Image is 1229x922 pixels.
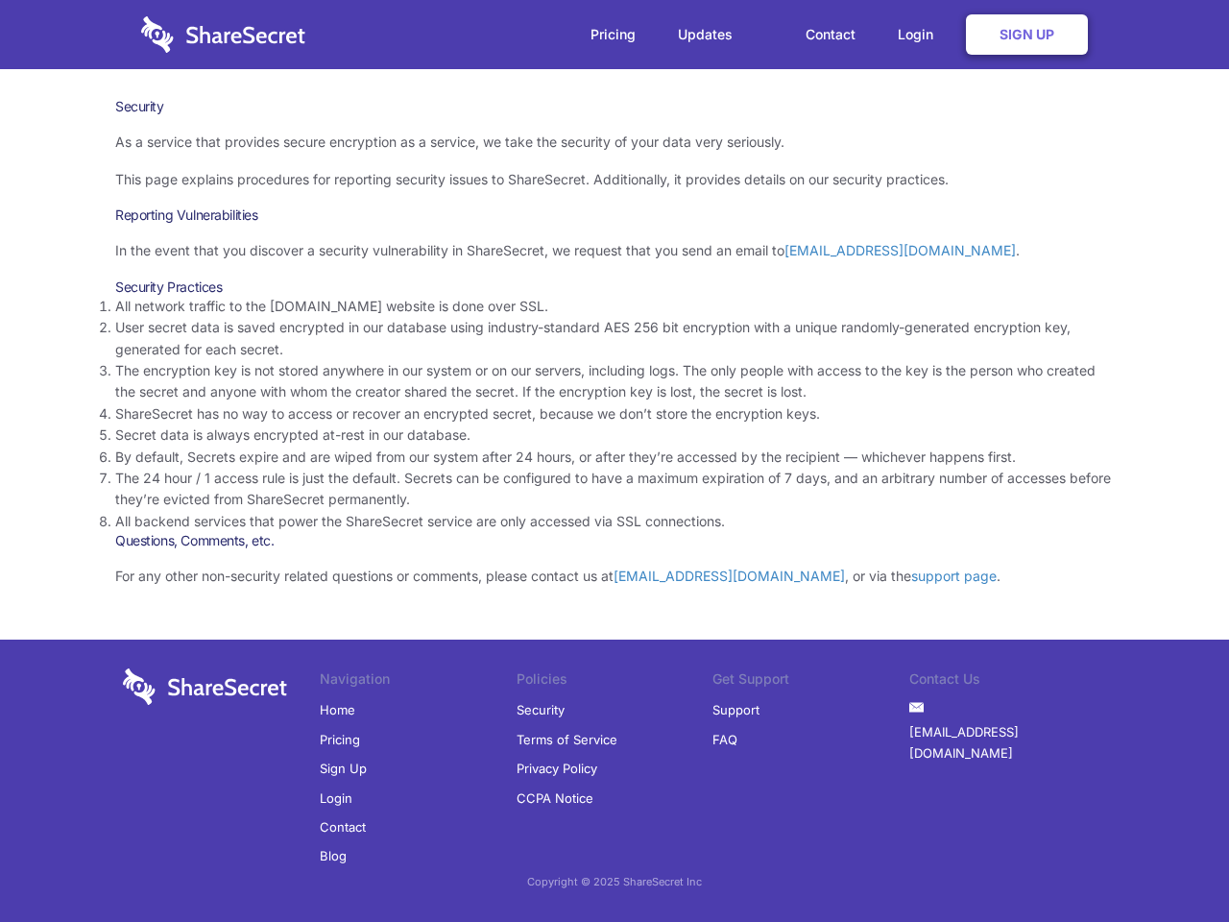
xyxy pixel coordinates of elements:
[123,668,287,705] img: logo-wordmark-white-trans-d4663122ce5f474addd5e946df7df03e33cb6a1c49d2221995e7729f52c070b2.svg
[320,813,366,841] a: Contact
[320,725,360,754] a: Pricing
[141,16,305,53] img: logo-wordmark-white-trans-d4663122ce5f474addd5e946df7df03e33cb6a1c49d2221995e7729f52c070b2.svg
[115,240,1114,261] p: In the event that you discover a security vulnerability in ShareSecret, we request that you send ...
[784,242,1016,258] a: [EMAIL_ADDRESS][DOMAIN_NAME]
[115,532,1114,549] h3: Questions, Comments, etc.
[115,206,1114,224] h3: Reporting Vulnerabilities
[517,668,713,695] li: Policies
[320,784,352,813] a: Login
[320,841,347,870] a: Blog
[911,568,997,584] a: support page
[320,668,517,695] li: Navigation
[909,668,1106,695] li: Contact Us
[115,98,1114,115] h1: Security
[115,403,1114,425] li: ShareSecret has no way to access or recover an encrypted secret, because we don’t store the encry...
[115,296,1114,317] li: All network traffic to the [DOMAIN_NAME] website is done over SSL.
[115,447,1114,468] li: By default, Secrets expire and are wiped from our system after 24 hours, or after they’re accesse...
[786,5,875,64] a: Contact
[909,717,1106,768] a: [EMAIL_ADDRESS][DOMAIN_NAME]
[115,468,1114,511] li: The 24 hour / 1 access rule is just the default. Secrets can be configured to have a maximum expi...
[115,169,1114,190] p: This page explains procedures for reporting security issues to ShareSecret. Additionally, it prov...
[115,132,1114,153] p: As a service that provides secure encryption as a service, we take the security of your data very...
[712,668,909,695] li: Get Support
[712,695,759,724] a: Support
[712,725,737,754] a: FAQ
[115,317,1114,360] li: User secret data is saved encrypted in our database using industry-standard AES 256 bit encryptio...
[517,725,617,754] a: Terms of Service
[115,425,1114,446] li: Secret data is always encrypted at-rest in our database.
[517,754,597,783] a: Privacy Policy
[115,360,1114,403] li: The encryption key is not stored anywhere in our system or on our servers, including logs. The on...
[517,695,565,724] a: Security
[966,14,1088,55] a: Sign Up
[115,279,1114,296] h3: Security Practices
[879,5,962,64] a: Login
[571,5,655,64] a: Pricing
[320,695,355,724] a: Home
[115,566,1114,587] p: For any other non-security related questions or comments, please contact us at , or via the .
[614,568,845,584] a: [EMAIL_ADDRESS][DOMAIN_NAME]
[517,784,593,813] a: CCPA Notice
[115,511,1114,532] li: All backend services that power the ShareSecret service are only accessed via SSL connections.
[320,754,367,783] a: Sign Up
